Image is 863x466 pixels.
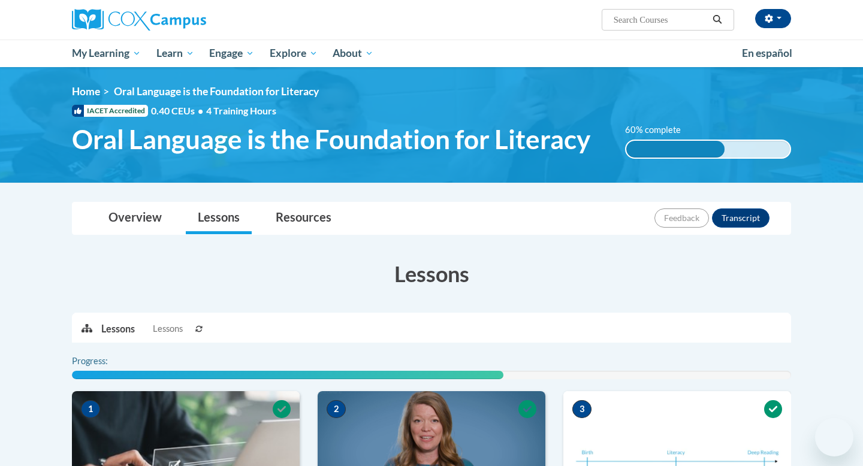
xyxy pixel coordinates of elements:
[72,46,141,60] span: My Learning
[149,40,202,67] a: Learn
[72,259,791,289] h3: Lessons
[572,400,592,418] span: 3
[742,47,792,59] span: En español
[612,13,708,27] input: Search Courses
[209,46,254,60] span: Engage
[72,105,148,117] span: IACET Accredited
[114,85,319,98] span: Oral Language is the Foundation for Literacy
[264,202,343,234] a: Resources
[712,208,770,228] button: Transcript
[72,85,100,98] a: Home
[198,105,203,116] span: •
[96,202,174,234] a: Overview
[654,208,709,228] button: Feedback
[815,418,853,456] iframe: Button to launch messaging window
[151,104,206,117] span: 0.40 CEUs
[206,105,276,116] span: 4 Training Hours
[201,40,262,67] a: Engage
[72,9,206,31] img: Cox Campus
[81,400,100,418] span: 1
[755,9,791,28] button: Account Settings
[708,13,726,27] button: Search
[325,40,382,67] a: About
[186,202,252,234] a: Lessons
[270,46,318,60] span: Explore
[101,322,135,335] p: Lessons
[156,46,194,60] span: Learn
[734,41,800,66] a: En español
[333,46,373,60] span: About
[262,40,325,67] a: Explore
[64,40,149,67] a: My Learning
[327,400,346,418] span: 2
[72,9,300,31] a: Cox Campus
[72,123,590,155] span: Oral Language is the Foundation for Literacy
[626,141,725,158] div: 60% complete
[54,40,809,67] div: Main menu
[153,322,183,335] span: Lessons
[625,123,694,137] label: 60% complete
[72,355,141,368] label: Progress:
